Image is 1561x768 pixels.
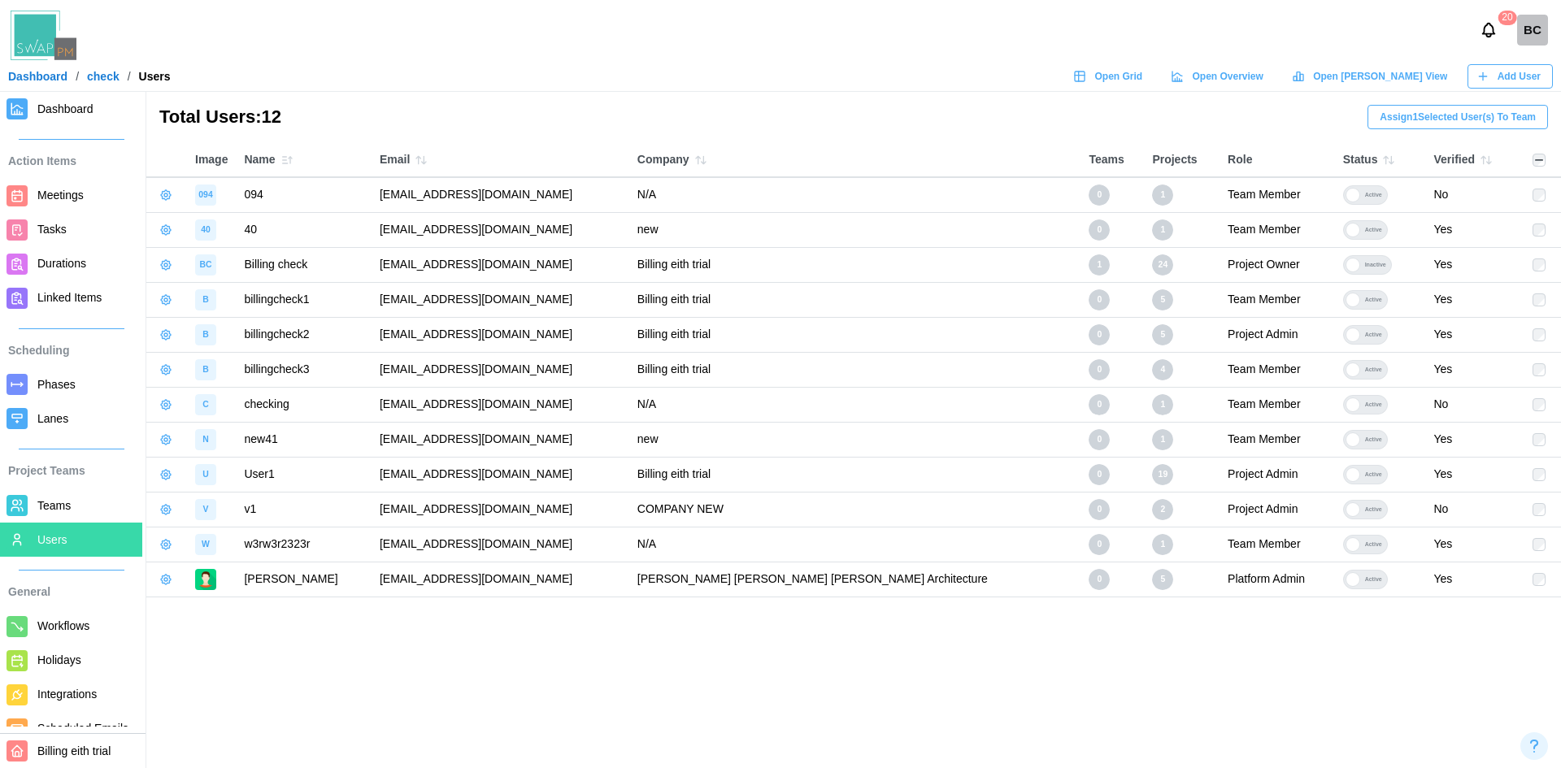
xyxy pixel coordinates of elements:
[372,177,629,212] td: [EMAIL_ADDRESS][DOMAIN_NAME]
[244,186,263,204] div: 094
[244,571,337,588] div: [PERSON_NAME]
[372,352,629,387] td: [EMAIL_ADDRESS][DOMAIN_NAME]
[1228,186,1327,204] div: Team Member
[37,722,128,735] span: Scheduled Emails
[244,361,309,379] div: billingcheck3
[1089,534,1110,555] div: 0
[1065,64,1154,89] a: Open Grid
[1228,326,1327,344] div: Project Admin
[372,212,629,247] td: [EMAIL_ADDRESS][DOMAIN_NAME]
[1152,254,1173,276] div: 24
[1228,396,1327,414] div: Team Member
[37,412,68,425] span: Lanes
[1360,326,1387,344] div: Active
[1228,291,1327,309] div: Team Member
[37,291,102,304] span: Linked Items
[1089,569,1110,590] div: 0
[1152,569,1173,590] div: 5
[244,466,274,484] div: User1
[195,151,228,169] div: Image
[1228,221,1327,239] div: Team Member
[244,221,257,239] div: 40
[629,317,1081,352] td: Billing eith trial
[1152,464,1173,485] div: 19
[1426,457,1525,492] td: Yes
[139,71,171,82] div: Users
[637,149,1073,171] div: Company
[1360,396,1387,414] div: Active
[629,562,1081,597] td: [PERSON_NAME] [PERSON_NAME] [PERSON_NAME] Architecture
[1152,324,1173,345] div: 5
[629,457,1081,492] td: Billing eith trial
[244,326,309,344] div: billingcheck2
[629,527,1081,562] td: N/A
[1434,149,1517,171] div: Verified
[244,501,256,519] div: v1
[1284,64,1459,89] a: Open [PERSON_NAME] View
[1152,499,1173,520] div: 2
[195,534,216,555] div: image
[1089,219,1110,241] div: 0
[1360,186,1387,204] div: Active
[629,177,1081,212] td: N/A
[1089,151,1136,169] div: Teams
[1163,64,1276,89] a: Open Overview
[1089,429,1110,450] div: 0
[37,378,76,391] span: Phases
[37,189,84,202] span: Meetings
[37,619,89,632] span: Workflows
[1228,501,1327,519] div: Project Admin
[1228,151,1327,169] div: Role
[195,289,216,310] div: image
[629,492,1081,527] td: COMPANY NEW
[629,387,1081,422] td: N/A
[1152,151,1211,169] div: Projects
[195,429,216,450] div: image
[1089,184,1110,206] div: 0
[244,149,363,171] div: Name
[1360,291,1387,309] div: Active
[1192,65,1263,88] span: Open Overview
[629,422,1081,457] td: new
[1228,361,1327,379] div: Team Member
[1228,256,1327,274] div: Project Owner
[244,291,309,309] div: billingcheck1
[195,499,216,520] div: image
[1368,105,1548,129] button: Assign1Selected User(s) To Team
[1360,466,1387,484] div: Active
[372,422,629,457] td: [EMAIL_ADDRESS][DOMAIN_NAME]
[1426,352,1525,387] td: Yes
[195,254,216,276] div: image
[1360,536,1387,553] div: Active
[37,653,81,666] span: Holidays
[372,562,629,597] td: [EMAIL_ADDRESS][DOMAIN_NAME]
[244,396,289,414] div: checking
[195,184,216,206] div: image
[128,71,131,82] div: /
[1228,466,1327,484] div: Project Admin
[1089,394,1110,415] div: 0
[1089,359,1110,380] div: 0
[1228,536,1327,553] div: Team Member
[1343,149,1418,171] div: Status
[1089,254,1110,276] div: 1
[1426,527,1525,562] td: Yes
[195,569,216,590] img: image
[1498,11,1516,25] div: 20
[37,533,67,546] span: Users
[1426,317,1525,352] td: Yes
[1360,501,1387,519] div: Active
[1380,106,1536,128] span: Assign 1 Selected User(s) To Team
[244,256,307,274] div: Billing check
[195,219,216,241] div: image
[1426,492,1525,527] td: No
[1152,219,1173,241] div: 1
[380,149,621,171] div: Email
[1360,221,1387,239] div: Active
[1426,562,1525,597] td: Yes
[37,102,93,115] span: Dashboard
[372,247,629,282] td: [EMAIL_ADDRESS][DOMAIN_NAME]
[372,317,629,352] td: [EMAIL_ADDRESS][DOMAIN_NAME]
[1426,422,1525,457] td: Yes
[1426,247,1525,282] td: Yes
